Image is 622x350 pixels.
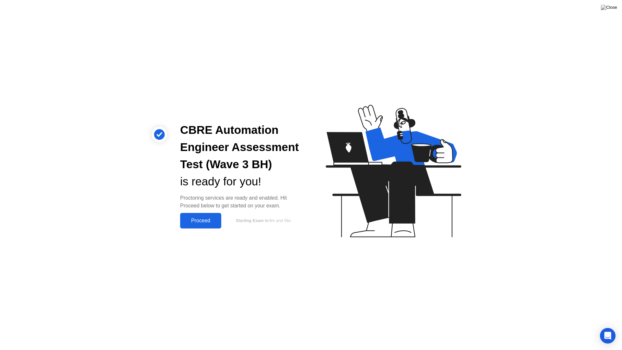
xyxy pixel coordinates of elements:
[180,213,221,228] button: Proceed
[180,122,301,173] div: CBRE Automation Engineer Assessment Test (Wave 3 BH)
[180,173,301,190] div: is ready for you!
[225,215,301,227] button: Starting Exam in9m and 56s
[269,218,291,223] span: 9m and 56s
[182,218,219,224] div: Proceed
[601,5,617,10] img: Close
[600,328,616,344] div: Open Intercom Messenger
[180,194,301,210] div: Proctoring services are ready and enabled. Hit Proceed below to get started on your exam.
